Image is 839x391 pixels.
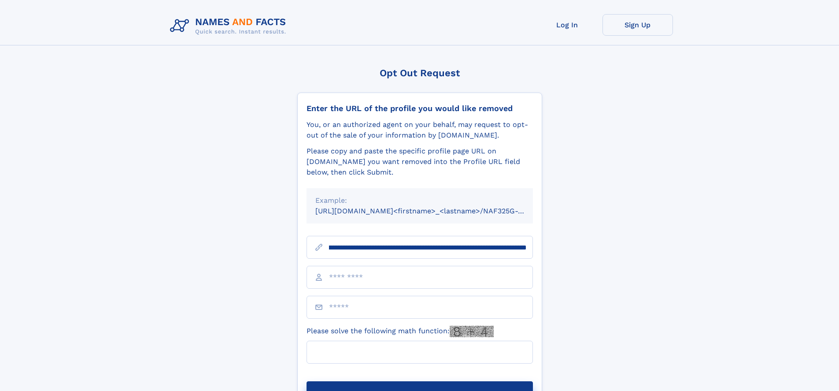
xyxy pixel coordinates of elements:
[307,119,533,141] div: You, or an authorized agent on your behalf, may request to opt-out of the sale of your informatio...
[315,195,524,206] div: Example:
[297,67,542,78] div: Opt Out Request
[166,14,293,38] img: Logo Names and Facts
[307,326,494,337] label: Please solve the following math function:
[602,14,673,36] a: Sign Up
[307,146,533,178] div: Please copy and paste the specific profile page URL on [DOMAIN_NAME] you want removed into the Pr...
[307,104,533,113] div: Enter the URL of the profile you would like removed
[532,14,602,36] a: Log In
[315,207,550,215] small: [URL][DOMAIN_NAME]<firstname>_<lastname>/NAF325G-xxxxxxxx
